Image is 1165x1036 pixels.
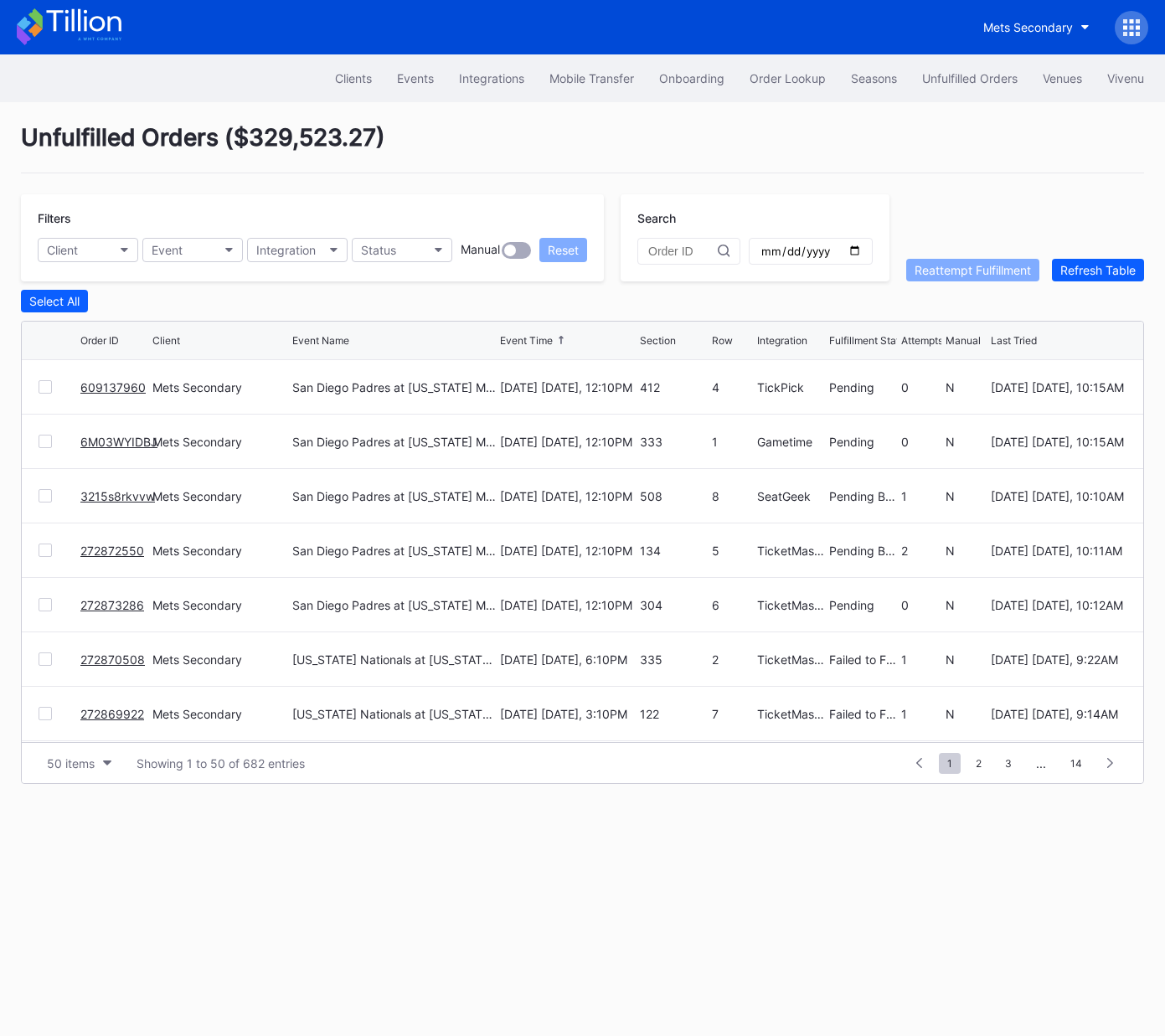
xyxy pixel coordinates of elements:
[983,20,1073,34] div: Mets Secondary
[991,489,1126,503] div: [DATE] [DATE], 10:10AM
[829,489,897,503] div: Pending Barcode Validation
[21,123,1144,173] div: Unfulfilled Orders ( $329,523.27 )
[640,380,708,394] div: 412
[39,752,120,775] button: 50 items
[829,435,897,449] div: Pending
[397,71,434,85] div: Events
[500,707,636,721] div: [DATE] [DATE], 3:10PM
[152,380,288,394] div: Mets Secondary
[829,544,897,558] div: Pending Barcode Validation
[901,380,942,394] div: 0
[757,707,825,721] div: TicketMasterResale
[384,63,446,94] a: Events
[361,243,396,257] div: Status
[757,652,825,667] div: TicketMasterResale
[335,71,372,85] div: Clients
[640,334,676,347] div: Section
[901,435,942,449] div: 0
[459,71,524,85] div: Integrations
[648,245,718,258] input: Order ID
[80,598,144,612] a: 272873286
[712,707,753,721] div: 7
[757,544,825,558] div: TicketMasterResale
[80,334,119,347] div: Order ID
[991,544,1126,558] div: [DATE] [DATE], 10:11AM
[549,71,634,85] div: Mobile Transfer
[838,63,910,94] button: Seasons
[1060,263,1136,277] div: Refresh Table
[640,598,708,612] div: 304
[152,334,180,347] div: Client
[47,243,78,257] div: Client
[548,243,579,257] div: Reset
[946,435,987,449] div: N
[712,598,753,612] div: 6
[292,652,496,667] div: [US_STATE] Nationals at [US_STATE] Mets (Pop-Up Home Run Apple Giveaway)
[80,652,145,667] a: 272870508
[29,294,80,308] div: Select All
[640,652,708,667] div: 335
[712,489,753,503] div: 8
[292,707,496,721] div: [US_STATE] Nationals at [US_STATE][GEOGRAPHIC_DATA] (Long Sleeve T-Shirt Giveaway)
[712,435,753,449] div: 1
[152,707,288,721] div: Mets Secondary
[906,259,1039,281] button: Reattempt Fulfillment
[712,544,753,558] div: 5
[152,652,288,667] div: Mets Secondary
[647,63,737,94] a: Onboarding
[659,71,724,85] div: Onboarding
[21,290,88,312] button: Select All
[80,544,144,558] a: 272872550
[446,63,537,94] a: Integrations
[991,652,1126,667] div: [DATE] [DATE], 9:22AM
[500,435,636,449] div: [DATE] [DATE], 12:10PM
[142,238,243,262] button: Event
[946,489,987,503] div: N
[292,435,496,449] div: San Diego Padres at [US_STATE] Mets
[1095,63,1157,94] button: Vivenu
[292,489,496,503] div: San Diego Padres at [US_STATE] Mets
[80,380,146,394] a: 609137960
[901,544,942,558] div: 2
[851,71,897,85] div: Seasons
[322,63,384,94] button: Clients
[901,489,942,503] div: 1
[991,380,1126,394] div: [DATE] [DATE], 10:15AM
[997,753,1020,774] span: 3
[38,238,138,262] button: Client
[829,380,897,394] div: Pending
[80,489,155,503] a: 3215s8rkvvw
[991,435,1126,449] div: [DATE] [DATE], 10:15AM
[637,211,873,225] div: Search
[80,435,157,449] a: 6M03WYIDBJ
[939,753,961,774] span: 1
[152,598,288,612] div: Mets Secondary
[829,707,897,721] div: Failed to Fulfill
[352,238,452,262] button: Status
[640,707,708,721] div: 122
[757,334,807,347] div: Integration
[946,652,987,667] div: N
[500,489,636,503] div: [DATE] [DATE], 12:10PM
[292,334,349,347] div: Event Name
[757,380,825,394] div: TickPick
[1043,71,1082,85] div: Venues
[292,380,496,394] div: San Diego Padres at [US_STATE] Mets
[946,334,981,347] div: Manual
[1107,71,1144,85] div: Vivenu
[500,334,553,347] div: Event Time
[712,652,753,667] div: 2
[737,63,838,94] button: Order Lookup
[500,652,636,667] div: [DATE] [DATE], 6:10PM
[1030,63,1095,94] button: Venues
[152,435,288,449] div: Mets Secondary
[640,489,708,503] div: 508
[829,598,897,612] div: Pending
[946,380,987,394] div: N
[829,334,910,347] div: Fulfillment Status
[946,707,987,721] div: N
